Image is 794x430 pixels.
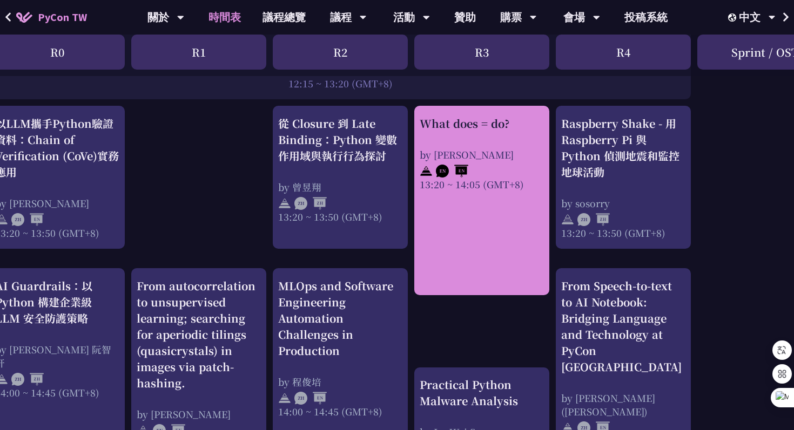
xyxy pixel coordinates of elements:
[278,115,402,164] div: 從 Closure 到 Late Binding：Python 變數作用域與執行行為探討
[278,180,402,194] div: by 曾昱翔
[131,35,266,70] div: R1
[11,213,44,226] img: ZHEN.371966e.svg
[728,13,739,22] img: Locale Icon
[420,115,544,285] a: What does = do? by [PERSON_NAME] 13:20 ~ 14:05 (GMT+8)
[561,226,685,240] div: 13:20 ~ 13:50 (GMT+8)
[561,115,685,240] a: Raspberry Shake - 用 Raspberry Pi 與 Python 偵測地震和監控地球活動 by sosorry 13:20 ~ 13:50 (GMT+8)
[556,35,691,70] div: R4
[577,213,610,226] img: ZHZH.38617ef.svg
[273,35,408,70] div: R2
[137,278,261,391] div: From autocorrelation to unsupervised learning; searching for aperiodic tilings (quasicrystals) in...
[436,165,468,178] img: ENEN.5a408d1.svg
[137,407,261,421] div: by [PERSON_NAME]
[11,373,44,386] img: ZHZH.38617ef.svg
[420,165,433,178] img: svg+xml;base64,PHN2ZyB4bWxucz0iaHR0cDovL3d3dy53My5vcmcvMjAwMC9zdmciIHdpZHRoPSIyNCIgaGVpZ2h0PSIyNC...
[561,278,685,375] div: From Speech-to-text to AI Notebook: Bridging Language and Technology at PyCon [GEOGRAPHIC_DATA]
[294,197,327,210] img: ZHZH.38617ef.svg
[278,375,402,388] div: by 程俊培
[420,148,544,161] div: by [PERSON_NAME]
[5,4,98,31] a: PyCon TW
[561,391,685,418] div: by [PERSON_NAME] ([PERSON_NAME])
[561,196,685,210] div: by sosorry
[420,377,544,409] div: Practical Python Malware Analysis
[420,115,544,132] div: What does = do?
[278,197,291,210] img: svg+xml;base64,PHN2ZyB4bWxucz0iaHR0cDovL3d3dy53My5vcmcvMjAwMC9zdmciIHdpZHRoPSIyNCIgaGVpZ2h0PSIyNC...
[561,115,685,180] div: Raspberry Shake - 用 Raspberry Pi 與 Python 偵測地震和監控地球活動
[278,405,402,418] div: 14:00 ~ 14:45 (GMT+8)
[38,9,87,25] span: PyCon TW
[420,178,544,191] div: 13:20 ~ 14:05 (GMT+8)
[561,213,574,226] img: svg+xml;base64,PHN2ZyB4bWxucz0iaHR0cDovL3d3dy53My5vcmcvMjAwMC9zdmciIHdpZHRoPSIyNCIgaGVpZ2h0PSIyNC...
[278,210,402,223] div: 13:20 ~ 13:50 (GMT+8)
[278,392,291,405] img: svg+xml;base64,PHN2ZyB4bWxucz0iaHR0cDovL3d3dy53My5vcmcvMjAwMC9zdmciIHdpZHRoPSIyNCIgaGVpZ2h0PSIyNC...
[16,12,32,23] img: Home icon of PyCon TW 2025
[278,278,402,359] div: MLOps and Software Engineering Automation Challenges in Production
[278,115,402,240] a: 從 Closure 到 Late Binding：Python 變數作用域與執行行為探討 by 曾昱翔 13:20 ~ 13:50 (GMT+8)
[294,392,327,405] img: ZHEN.371966e.svg
[414,35,549,70] div: R3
